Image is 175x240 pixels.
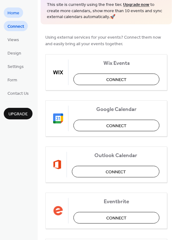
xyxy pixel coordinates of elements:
[73,60,159,66] span: Wix Events
[106,76,127,83] span: Connect
[73,74,159,85] button: Connect
[4,48,25,58] a: Design
[73,212,159,223] button: Connect
[106,215,127,221] span: Connect
[7,23,24,30] span: Connect
[7,90,29,97] span: Contact Us
[106,169,126,175] span: Connect
[8,111,28,118] span: Upgrade
[123,1,149,9] a: Upgrade now
[7,77,17,84] span: Form
[73,120,159,131] button: Connect
[45,34,167,47] span: Using external services for your events? Connect them now and easily bring all your events together.
[7,10,19,17] span: Home
[72,152,159,159] span: Outlook Calendar
[7,64,24,70] span: Settings
[4,88,32,98] a: Contact Us
[4,21,28,31] a: Connect
[4,108,32,119] button: Upgrade
[7,37,19,43] span: Views
[73,198,159,205] span: Eventbrite
[53,160,62,170] img: outlook
[106,122,127,129] span: Connect
[73,106,159,113] span: Google Calendar
[47,2,166,20] span: This site is currently using the free tier. to create more calendars, show more than 10 events an...
[4,34,23,45] a: Views
[7,50,21,57] span: Design
[72,166,159,177] button: Connect
[4,7,23,18] a: Home
[53,206,63,216] img: eventbrite
[4,74,21,85] a: Form
[53,67,63,77] img: wix
[4,61,27,71] a: Settings
[53,113,63,123] img: google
